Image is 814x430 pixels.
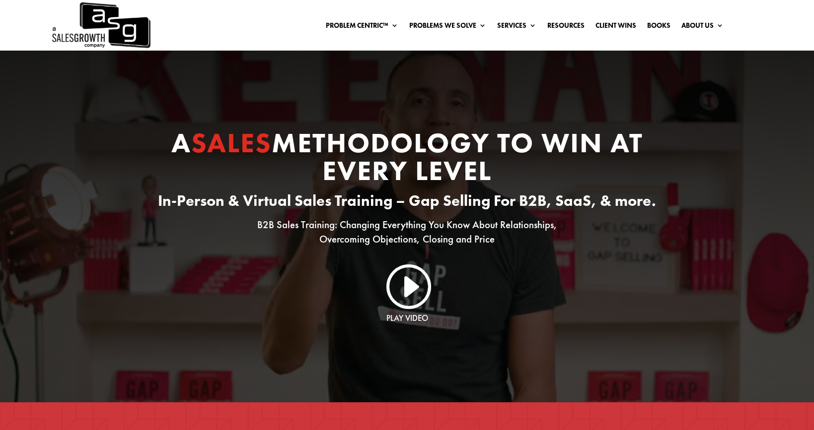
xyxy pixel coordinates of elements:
[386,312,428,323] a: Play Video
[497,22,536,33] a: Services
[191,125,272,161] span: Sales
[595,22,636,33] a: Client Wins
[139,218,675,246] p: B2B Sales Training: Changing Everything You Know About Relationships, Overcoming Objections, Clos...
[547,22,585,33] a: Resources
[139,129,675,189] h1: A Methodology to Win At Every Level
[409,22,486,33] a: Problems We Solve
[383,261,431,309] a: I
[647,22,670,33] a: Books
[139,189,675,218] h3: In-Person & Virtual Sales Training – Gap Selling For B2B, SaaS, & more.
[326,22,398,33] a: Problem Centric™
[681,22,724,33] a: About Us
